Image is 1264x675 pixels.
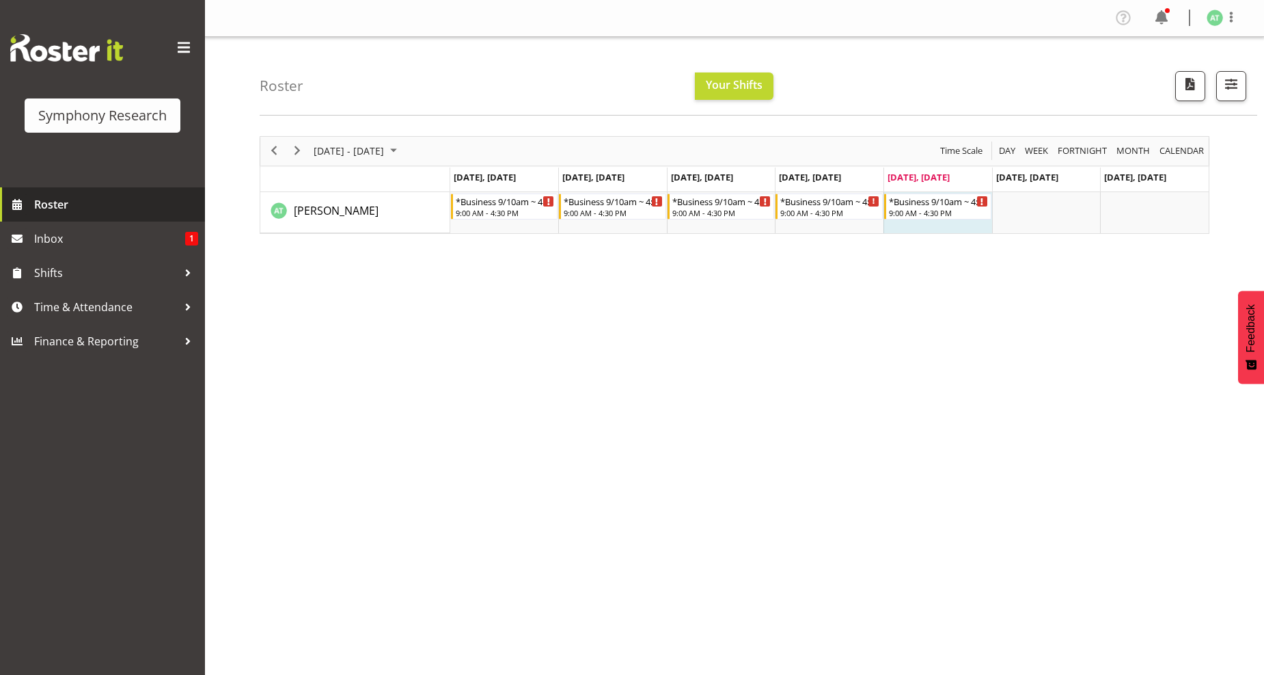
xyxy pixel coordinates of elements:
[312,142,385,159] span: [DATE] - [DATE]
[312,142,403,159] button: August 2025
[185,232,198,246] span: 1
[288,142,307,159] button: Next
[294,202,379,219] a: [PERSON_NAME]
[998,142,1017,159] span: Day
[706,77,762,92] span: Your Shifts
[454,171,516,183] span: [DATE], [DATE]
[1157,142,1207,159] button: Month
[672,194,771,208] div: *Business 9/10am ~ 4:30pm
[34,194,198,215] span: Roster
[10,34,123,62] img: Rosterit website logo
[889,207,988,218] div: 9:00 AM - 4:30 PM
[260,78,303,94] h4: Roster
[1175,71,1205,101] button: Download a PDF of the roster according to the set date range.
[34,263,178,283] span: Shifts
[671,171,733,183] span: [DATE], [DATE]
[1115,142,1151,159] span: Month
[779,171,841,183] span: [DATE], [DATE]
[265,142,284,159] button: Previous
[34,331,178,352] span: Finance & Reporting
[1114,142,1153,159] button: Timeline Month
[309,137,405,166] div: August 18 - 24, 2025
[286,137,309,166] div: next period
[884,194,991,220] div: Angela Tunnicliffe"s event - *Business 9/10am ~ 4:30pm Begin From Friday, August 22, 2025 at 9:00...
[1245,304,1257,352] span: Feedback
[997,142,1018,159] button: Timeline Day
[564,194,663,208] div: *Business 9/10am ~ 4:30pm
[1238,291,1264,384] button: Feedback - Show survey
[559,194,666,220] div: Angela Tunnicliffe"s event - *Business 9/10am ~ 4:30pm Begin From Tuesday, August 19, 2025 at 9:0...
[34,297,178,317] span: Time & Attendance
[38,105,167,126] div: Symphony Research
[34,228,185,249] span: Inbox
[775,194,883,220] div: Angela Tunnicliffe"s event - *Business 9/10am ~ 4:30pm Begin From Thursday, August 21, 2025 at 9:...
[1023,142,1049,159] span: Week
[1056,142,1110,159] button: Fortnight
[888,171,950,183] span: [DATE], [DATE]
[450,192,1209,233] table: Timeline Week of August 22, 2025
[456,194,555,208] div: *Business 9/10am ~ 4:30pm
[1216,71,1246,101] button: Filter Shifts
[996,171,1058,183] span: [DATE], [DATE]
[451,194,558,220] div: Angela Tunnicliffe"s event - *Business 9/10am ~ 4:30pm Begin From Monday, August 18, 2025 at 9:00...
[1158,142,1205,159] span: calendar
[780,207,879,218] div: 9:00 AM - 4:30 PM
[889,194,988,208] div: *Business 9/10am ~ 4:30pm
[672,207,771,218] div: 9:00 AM - 4:30 PM
[695,72,773,100] button: Your Shifts
[456,207,555,218] div: 9:00 AM - 4:30 PM
[262,137,286,166] div: previous period
[564,207,663,218] div: 9:00 AM - 4:30 PM
[938,142,985,159] button: Time Scale
[780,194,879,208] div: *Business 9/10am ~ 4:30pm
[1056,142,1108,159] span: Fortnight
[939,142,984,159] span: Time Scale
[1207,10,1223,26] img: angela-tunnicliffe1838.jpg
[260,136,1209,234] div: Timeline Week of August 22, 2025
[668,194,775,220] div: Angela Tunnicliffe"s event - *Business 9/10am ~ 4:30pm Begin From Wednesday, August 20, 2025 at 9...
[260,192,450,233] td: Angela Tunnicliffe resource
[294,203,379,218] span: [PERSON_NAME]
[1023,142,1051,159] button: Timeline Week
[562,171,624,183] span: [DATE], [DATE]
[1104,171,1166,183] span: [DATE], [DATE]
